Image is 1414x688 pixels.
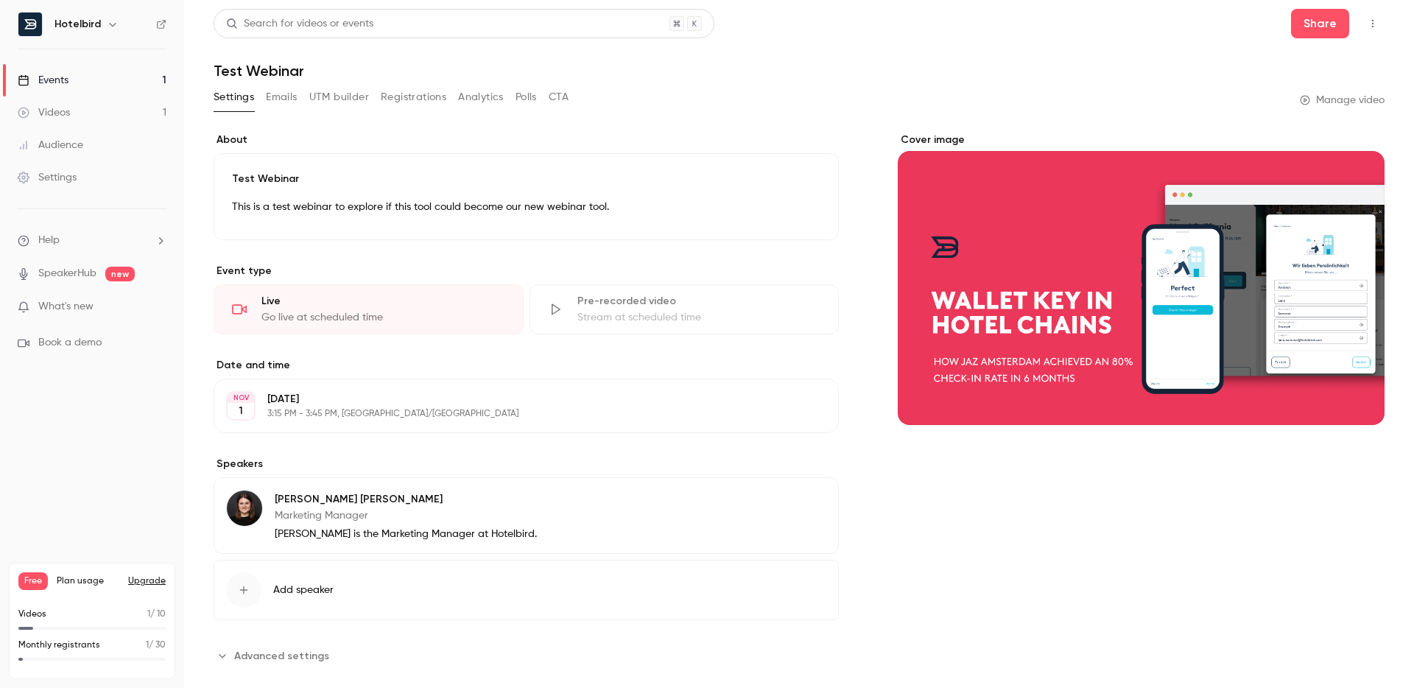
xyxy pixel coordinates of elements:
button: Add speaker [214,560,839,620]
div: Events [18,73,68,88]
div: Videos [18,105,70,120]
p: Marketing Manager [275,508,537,523]
button: Advanced settings [214,644,338,667]
p: / 30 [146,639,166,652]
div: Pre-recorded videoStream at scheduled time [530,284,840,334]
span: What's new [38,299,94,315]
section: Cover image [898,133,1385,425]
button: Polls [516,85,537,109]
label: Speakers [214,457,839,471]
p: / 10 [147,608,166,621]
p: Monthly registrants [18,639,100,652]
span: 1 [146,641,149,650]
div: Pre-recorded video [577,294,821,309]
button: Share [1291,9,1349,38]
div: Settings [18,170,77,185]
p: [PERSON_NAME] is the Marketing Manager at Hotelbird. [275,527,537,541]
p: 3:15 PM - 3:45 PM, [GEOGRAPHIC_DATA]/[GEOGRAPHIC_DATA] [267,408,761,420]
p: 1 [239,404,243,418]
p: This is a test webinar to explore if this tool could become our new webinar tool. [232,198,820,216]
div: LiveGo live at scheduled time [214,284,524,334]
h6: Hotelbird [54,17,101,32]
span: Help [38,233,60,248]
div: Tina Schiener[PERSON_NAME] [PERSON_NAME]Marketing Manager[PERSON_NAME] is the Marketing Manager a... [214,477,839,554]
p: Test Webinar [232,172,820,186]
div: Go live at scheduled time [261,310,505,325]
button: CTA [549,85,569,109]
p: [DATE] [267,392,761,407]
span: Plan usage [57,575,119,587]
p: Videos [18,608,46,621]
button: Registrations [381,85,446,109]
button: Settings [214,85,254,109]
p: [PERSON_NAME] [PERSON_NAME] [275,492,537,507]
div: Search for videos or events [226,16,373,32]
label: Cover image [898,133,1385,147]
span: Add speaker [273,583,334,597]
button: UTM builder [309,85,369,109]
li: help-dropdown-opener [18,233,166,248]
span: Advanced settings [234,648,329,664]
div: NOV [228,393,254,403]
div: Live [261,294,505,309]
label: Date and time [214,358,839,373]
section: Advanced settings [214,644,839,667]
span: 1 [147,610,150,619]
a: SpeakerHub [38,266,96,281]
p: Event type [214,264,839,278]
label: About [214,133,839,147]
div: Audience [18,138,83,152]
span: new [105,267,135,281]
button: Emails [266,85,297,109]
img: Hotelbird [18,13,42,36]
img: Tina Schiener [227,491,262,526]
button: Analytics [458,85,504,109]
span: Free [18,572,48,590]
span: Book a demo [38,335,102,351]
button: Upgrade [128,575,166,587]
h1: Test Webinar [214,62,1385,80]
div: Stream at scheduled time [577,310,821,325]
a: Manage video [1300,93,1385,108]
